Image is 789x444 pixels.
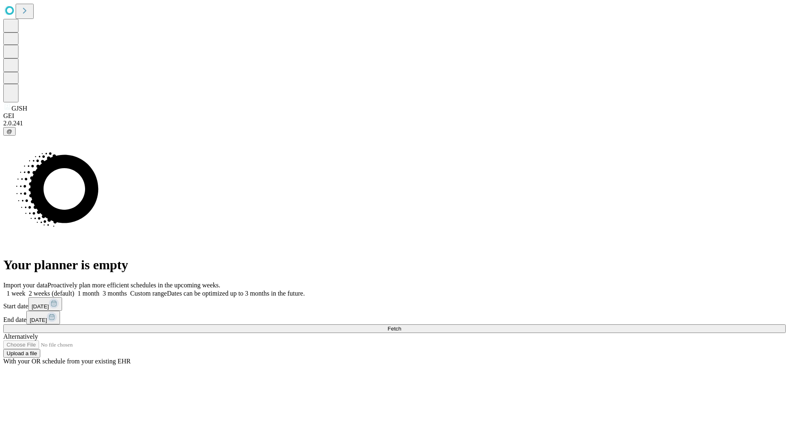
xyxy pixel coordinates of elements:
span: 3 months [103,290,127,297]
span: Custom range [130,290,167,297]
span: 1 week [7,290,25,297]
span: With your OR schedule from your existing EHR [3,358,131,365]
span: 1 month [78,290,99,297]
h1: Your planner is empty [3,257,786,273]
span: GJSH [12,105,27,112]
button: [DATE] [26,311,60,324]
button: Fetch [3,324,786,333]
span: 2 weeks (default) [29,290,74,297]
div: 2.0.241 [3,120,786,127]
button: Upload a file [3,349,40,358]
span: Proactively plan more efficient schedules in the upcoming weeks. [48,282,220,289]
div: End date [3,311,786,324]
span: [DATE] [32,303,49,310]
span: Dates can be optimized up to 3 months in the future. [167,290,305,297]
span: Import your data [3,282,48,289]
span: @ [7,128,12,134]
div: Start date [3,297,786,311]
span: Fetch [388,326,401,332]
button: @ [3,127,16,136]
span: Alternatively [3,333,38,340]
button: [DATE] [28,297,62,311]
span: [DATE] [30,317,47,323]
div: GEI [3,112,786,120]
